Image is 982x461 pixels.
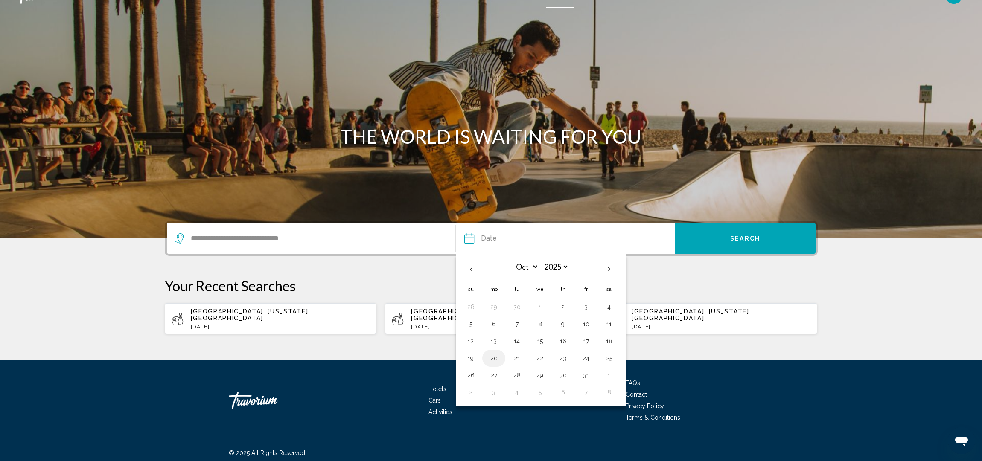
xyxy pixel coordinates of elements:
[487,369,501,381] button: Day 27
[464,335,478,347] button: Day 12
[331,125,651,148] h1: THE WORLD IS WAITING FOR YOU
[428,409,452,415] a: Activities
[626,391,647,398] a: Contact
[675,223,816,254] button: Search
[510,369,524,381] button: Day 28
[533,318,547,330] button: Day 8
[165,277,818,294] p: Your Recent Searches
[626,380,640,386] a: FAQs
[626,414,680,421] a: Terms & Conditions
[464,318,478,330] button: Day 5
[191,308,310,322] span: [GEOGRAPHIC_DATA], [US_STATE], [GEOGRAPHIC_DATA]
[579,335,593,347] button: Day 17
[229,449,306,456] span: © 2025 All Rights Reserved.
[428,386,446,392] a: Hotels
[411,308,530,322] span: [GEOGRAPHIC_DATA], [US_STATE], [GEOGRAPHIC_DATA]
[510,386,524,398] button: Day 4
[428,397,441,404] a: Cars
[487,386,501,398] button: Day 3
[606,303,818,335] button: [GEOGRAPHIC_DATA], [US_STATE], [GEOGRAPHIC_DATA][DATE]
[556,318,570,330] button: Day 9
[730,235,760,242] span: Search
[602,301,616,313] button: Day 4
[579,301,593,313] button: Day 3
[510,301,524,313] button: Day 30
[579,386,593,398] button: Day 7
[533,352,547,364] button: Day 22
[626,403,664,409] a: Privacy Policy
[167,223,816,254] div: Search widget
[464,352,478,364] button: Day 19
[632,324,811,330] p: [DATE]
[464,386,478,398] button: Day 2
[579,318,593,330] button: Day 10
[510,318,524,330] button: Day 7
[464,301,478,313] button: Day 28
[459,259,482,279] button: Previous month
[510,335,524,347] button: Day 14
[632,308,751,322] span: [GEOGRAPHIC_DATA], [US_STATE], [GEOGRAPHIC_DATA]
[165,303,377,335] button: [GEOGRAPHIC_DATA], [US_STATE], [GEOGRAPHIC_DATA][DATE]
[556,386,570,398] button: Day 6
[229,388,314,413] a: Travorium
[533,335,547,347] button: Day 15
[541,259,569,274] select: Select year
[464,223,674,254] button: Date
[511,259,539,274] select: Select month
[602,352,616,364] button: Day 25
[533,369,547,381] button: Day 29
[487,318,501,330] button: Day 6
[533,301,547,313] button: Day 1
[385,303,597,335] button: [GEOGRAPHIC_DATA], [US_STATE], [GEOGRAPHIC_DATA][DATE]
[579,369,593,381] button: Day 31
[556,352,570,364] button: Day 23
[948,427,975,454] iframe: Button to launch messaging window
[556,335,570,347] button: Day 16
[597,259,621,279] button: Next month
[487,352,501,364] button: Day 20
[487,301,501,313] button: Day 29
[411,324,590,330] p: [DATE]
[510,352,524,364] button: Day 21
[602,386,616,398] button: Day 8
[556,301,570,313] button: Day 2
[464,369,478,381] button: Day 26
[191,324,370,330] p: [DATE]
[556,369,570,381] button: Day 30
[602,335,616,347] button: Day 18
[579,352,593,364] button: Day 24
[602,369,616,381] button: Day 1
[533,386,547,398] button: Day 5
[602,318,616,330] button: Day 11
[487,335,501,347] button: Day 13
